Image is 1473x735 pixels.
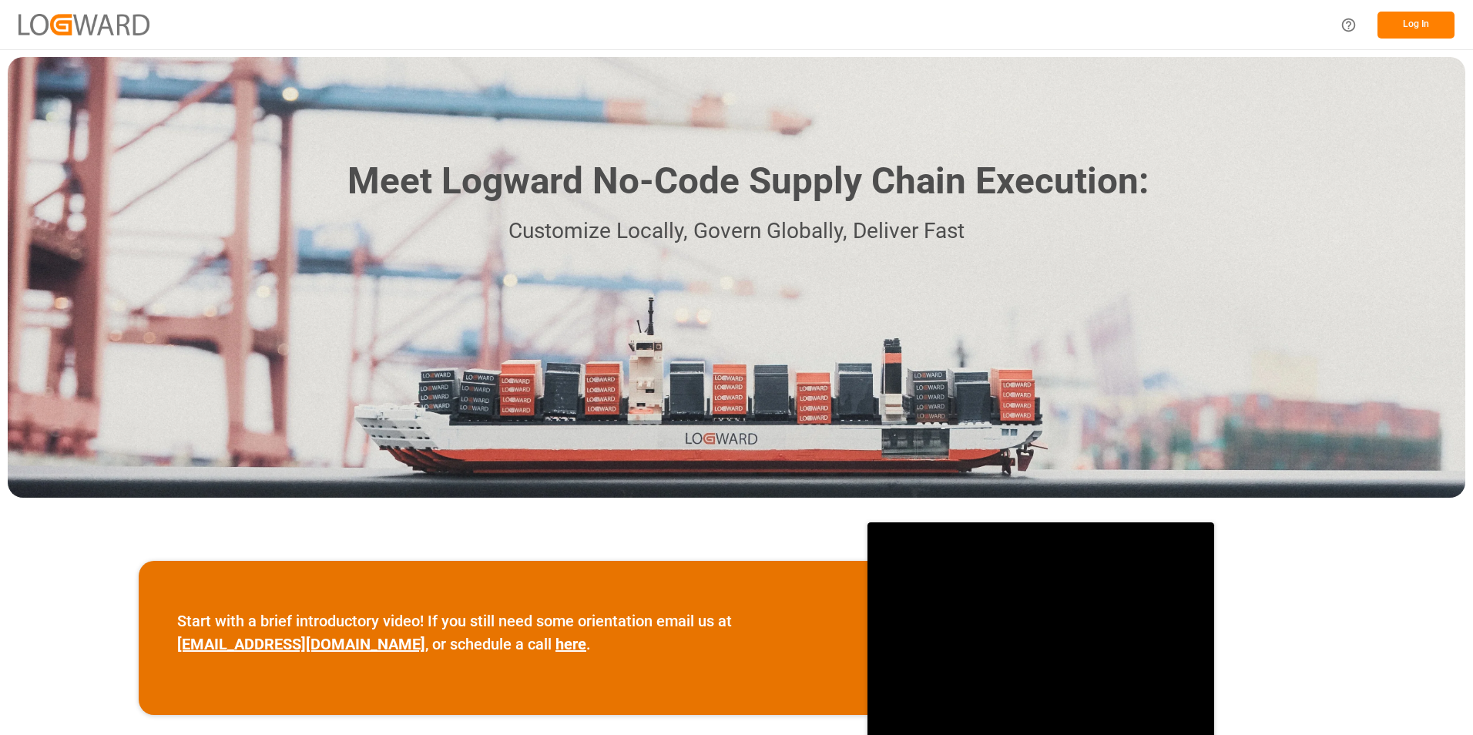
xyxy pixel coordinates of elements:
[177,635,425,653] a: [EMAIL_ADDRESS][DOMAIN_NAME]
[324,214,1149,249] p: Customize Locally, Govern Globally, Deliver Fast
[347,154,1149,209] h1: Meet Logward No-Code Supply Chain Execution:
[18,14,149,35] img: Logward_new_orange.png
[1331,8,1366,42] button: Help Center
[555,635,586,653] a: here
[1377,12,1455,39] button: Log In
[177,609,829,656] p: Start with a brief introductory video! If you still need some orientation email us at , or schedu...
